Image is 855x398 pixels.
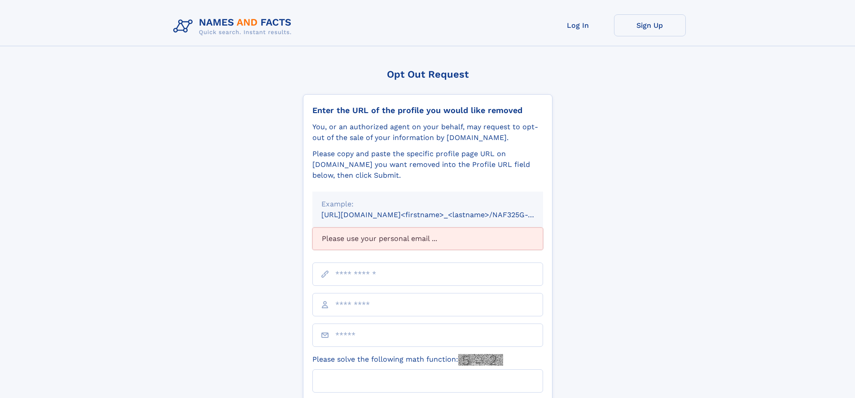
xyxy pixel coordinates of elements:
a: Sign Up [614,14,686,36]
div: Please copy and paste the specific profile page URL on [DOMAIN_NAME] you want removed into the Pr... [312,149,543,181]
div: Opt Out Request [303,69,552,80]
img: Logo Names and Facts [170,14,299,39]
small: [URL][DOMAIN_NAME]<firstname>_<lastname>/NAF325G-xxxxxxxx [321,210,560,219]
label: Please solve the following math function: [312,354,503,366]
div: Enter the URL of the profile you would like removed [312,105,543,115]
div: Please use your personal email ... [312,227,543,250]
div: Example: [321,199,534,210]
div: You, or an authorized agent on your behalf, may request to opt-out of the sale of your informatio... [312,122,543,143]
a: Log In [542,14,614,36]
